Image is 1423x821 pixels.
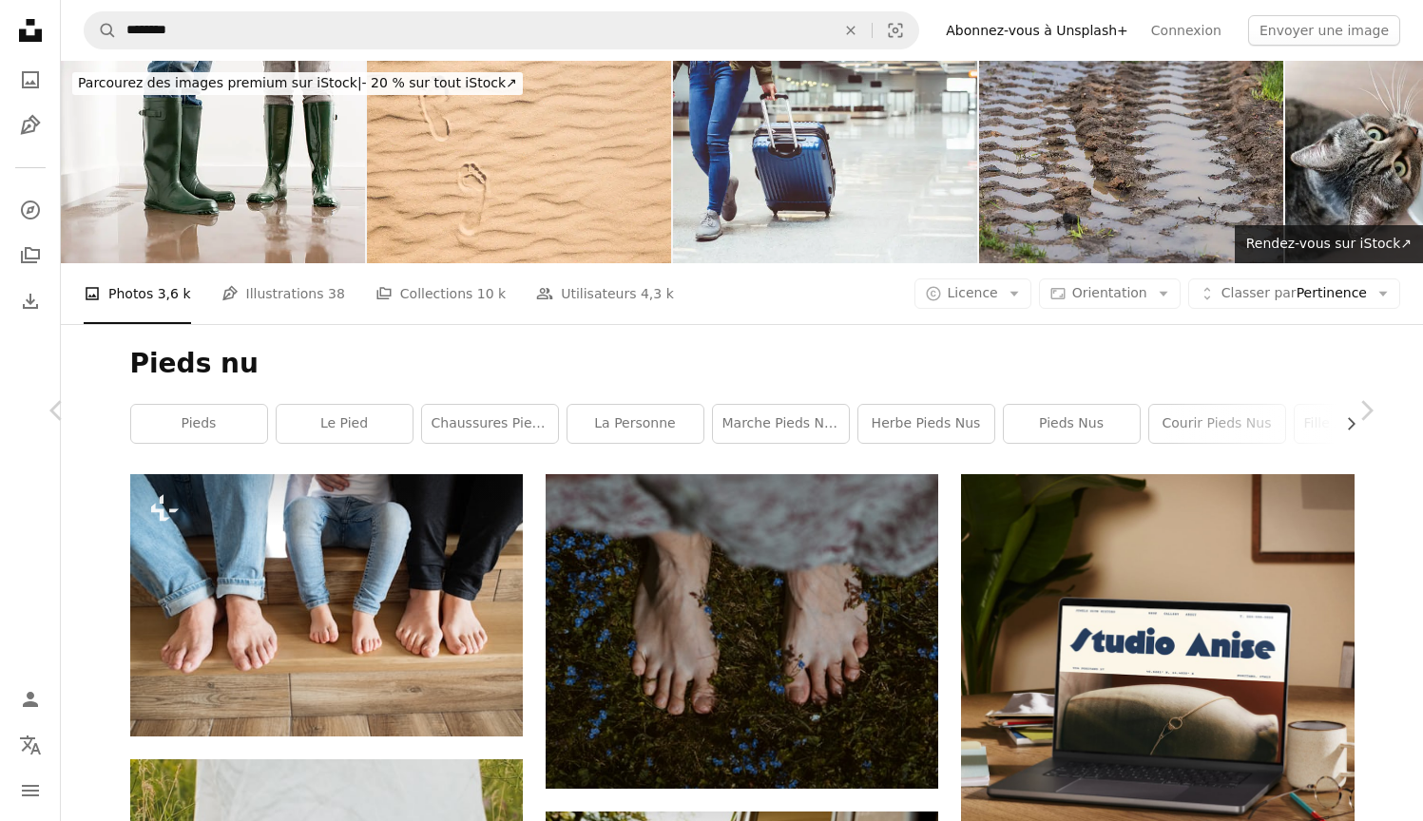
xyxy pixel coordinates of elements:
[11,282,49,320] a: Historique de téléchargement
[61,61,534,106] a: Parcourez des images premium sur iStock|- 20 % sur tout iStock↗
[277,405,413,443] a: le pied
[375,263,506,324] a: Collections 10 k
[641,283,674,304] span: 4,3 k
[1188,278,1400,309] button: Classer parPertinence
[1221,285,1297,300] span: Classer par
[61,61,365,263] img: Jeune couple en bottes sur wellington inondé étage
[221,263,345,324] a: Illustrations 38
[546,474,938,789] img: personnes pieds sur l’herbe verte
[673,61,977,263] img: Femme qui marche avec la valise à l’aérogare
[11,680,49,718] a: Connexion / S’inscrire
[536,263,674,324] a: Utilisateurs 4,3 k
[11,726,49,764] button: Langue
[130,596,523,613] a: Belle jeune famille assise sur les escaliers. Gros plan sur les pieds nus d’une mère, d’un père e...
[1309,319,1423,502] a: Suivant
[1248,15,1400,46] button: Envoyer une image
[934,15,1140,46] a: Abonnez-vous à Unsplash+
[1140,15,1233,46] a: Connexion
[477,283,506,304] span: 10 k
[84,11,919,49] form: Rechercher des visuels sur tout le site
[131,405,267,443] a: pieds
[948,285,998,300] span: Licence
[11,106,49,144] a: Illustrations
[873,12,918,48] button: Recherche de visuels
[1149,405,1285,443] a: Courir pieds nus
[1072,285,1147,300] span: Orientation
[567,405,703,443] a: la personne
[713,405,849,443] a: Marche pieds nus
[78,75,517,90] span: - 20 % sur tout iStock ↗
[1221,284,1367,303] span: Pertinence
[422,405,558,443] a: Chaussures pieds nus
[1039,278,1181,309] button: Orientation
[328,283,345,304] span: 38
[11,61,49,99] a: Photos
[1004,405,1140,443] a: pieds nus
[78,75,362,90] span: Parcourez des images premium sur iStock |
[914,278,1031,309] button: Licence
[130,347,1355,381] h1: Pieds nu
[11,191,49,229] a: Explorer
[858,405,994,443] a: Herbe pieds nus
[130,474,523,735] img: Belle jeune famille assise sur les escaliers. Gros plan sur les pieds nus d’une mère, d’un père e...
[1235,225,1423,263] a: Rendez-vous sur iStock↗
[11,237,49,275] a: Collections
[979,61,1283,263] img: Route emportée. Boue
[546,622,938,640] a: personnes pieds sur l’herbe verte
[367,61,671,263] img: Frais humains empreintes sur sable sec en journée d’été ensoleillée. Aller de l’avant. Vue de des...
[1246,236,1412,251] span: Rendez-vous sur iStock ↗
[85,12,117,48] button: Rechercher sur Unsplash
[11,772,49,810] button: Menu
[830,12,872,48] button: Effacer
